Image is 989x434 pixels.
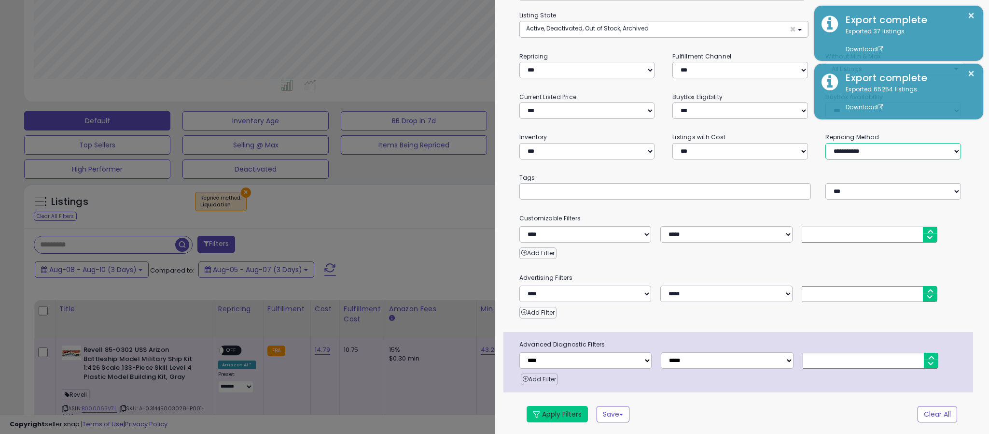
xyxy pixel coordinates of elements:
div: Exported 65254 listings. [838,85,976,112]
small: Current Listed Price [519,93,576,101]
span: Advanced Diagnostic Filters [512,339,973,350]
div: Exported 37 listings. [838,27,976,54]
a: Download [846,45,883,53]
small: Customizable Filters [512,213,972,224]
span: Active, Deactivated, Out of Stock, Archived [526,24,649,32]
div: Export complete [838,71,976,85]
a: Download [846,103,883,111]
button: Add Filter [519,307,557,318]
button: × [967,68,975,80]
small: Advertising Filters [512,273,972,283]
small: Tags [512,173,972,183]
button: Add Filter [519,247,557,259]
button: Save [597,406,629,422]
small: Repricing [519,52,548,60]
small: Fulfillment Channel [672,52,731,60]
small: Listings with Cost [672,133,725,141]
small: Inventory [519,133,547,141]
small: BuyBox Eligibility [672,93,723,101]
button: All Listings [825,62,964,76]
span: × [790,24,796,34]
button: Apply Filters [527,406,588,422]
small: Listing State [519,11,557,19]
button: Add Filter [521,374,558,385]
div: Export complete [838,13,976,27]
button: Clear All [918,406,957,422]
button: Active, Deactivated, Out of Stock, Archived × [520,21,808,37]
small: Repricing Method [825,133,879,141]
button: × [967,10,975,22]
